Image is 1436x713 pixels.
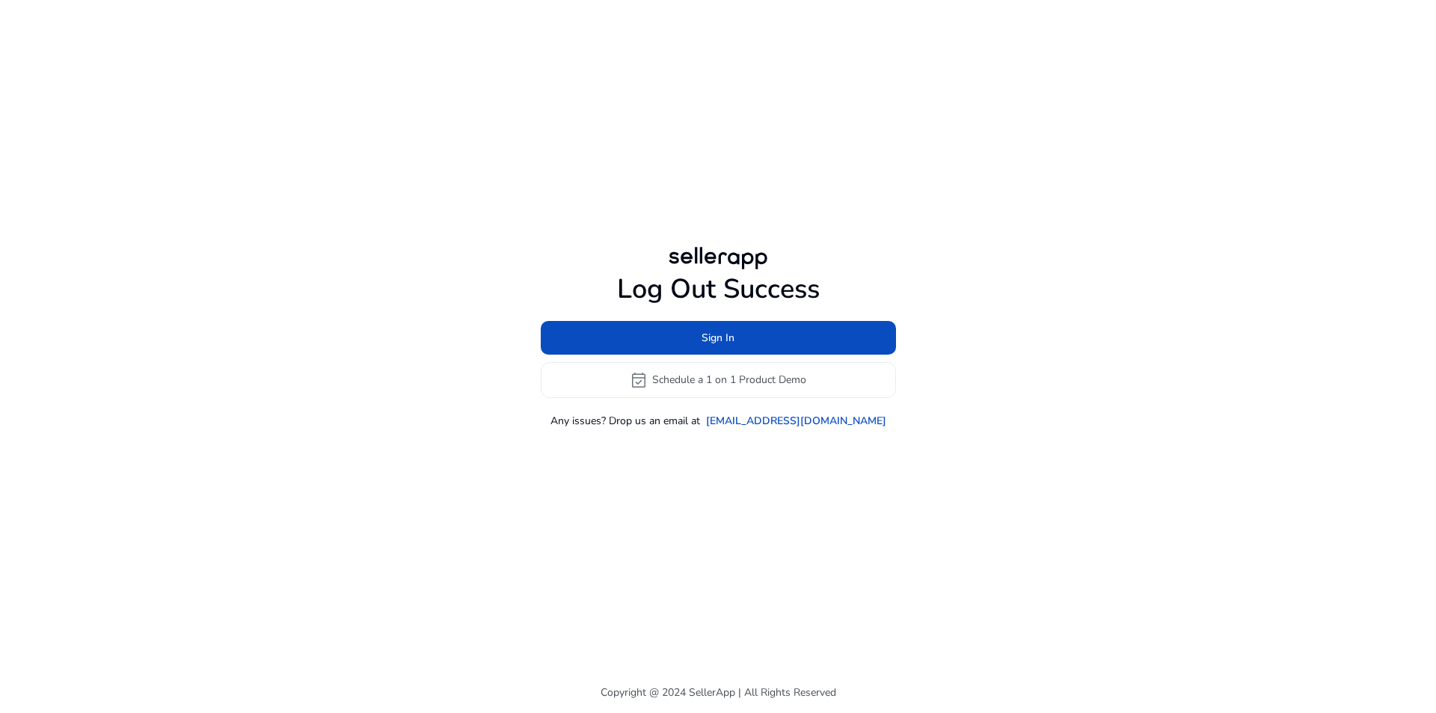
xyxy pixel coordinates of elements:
button: event_availableSchedule a 1 on 1 Product Demo [541,362,896,398]
span: event_available [630,371,648,389]
a: [EMAIL_ADDRESS][DOMAIN_NAME] [706,413,886,429]
button: Sign In [541,321,896,355]
h1: Log Out Success [541,273,896,305]
p: Any issues? Drop us an email at [550,413,700,429]
span: Sign In [702,330,734,346]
